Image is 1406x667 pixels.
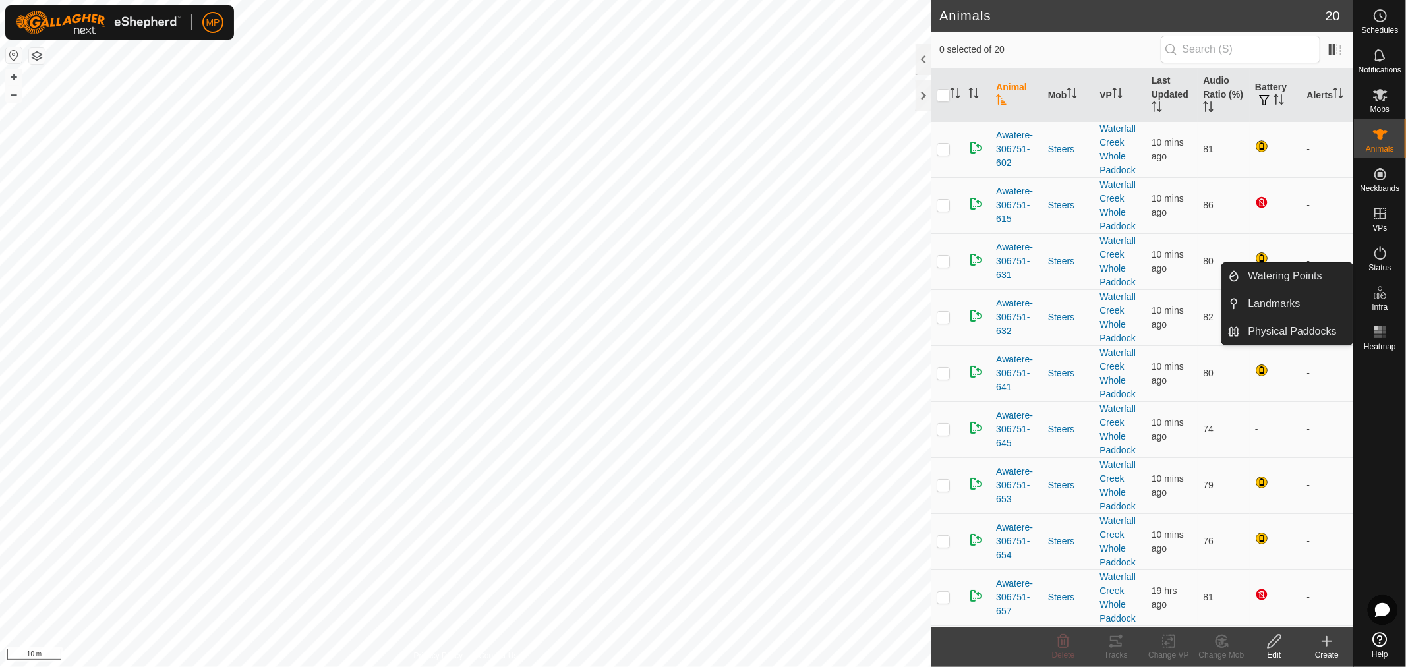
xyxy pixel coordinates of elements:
span: 19 Aug 2025, 11:58 pm [1152,585,1177,610]
th: VP [1094,69,1146,122]
img: returning on [968,252,984,268]
div: Steers [1048,254,1090,268]
span: Awatere-306751-602 [996,129,1038,170]
span: Schedules [1361,26,1398,34]
span: Neckbands [1360,185,1399,192]
span: MP [206,16,220,30]
span: 79 [1203,480,1214,490]
div: Steers [1048,310,1090,324]
a: Waterfall Creek Whole Paddock [1099,459,1136,511]
div: Steers [1048,142,1090,156]
span: 20 Aug 2025, 7:03 pm [1152,529,1184,554]
img: returning on [968,532,984,548]
span: Awatere-306751-631 [996,241,1038,282]
span: Awatere-306751-654 [996,521,1038,562]
span: Heatmap [1364,343,1396,351]
a: Waterfall Creek Whole Paddock [1099,179,1136,231]
span: Notifications [1359,66,1401,74]
td: - [1301,233,1353,289]
button: Map Layers [29,48,45,64]
li: Landmarks [1222,291,1353,317]
img: returning on [968,364,984,380]
span: 80 [1203,256,1214,266]
span: 20 Aug 2025, 7:03 pm [1152,249,1184,274]
span: Awatere-306751-641 [996,353,1038,394]
div: Change Mob [1195,649,1248,661]
img: returning on [968,476,984,492]
span: 20 [1326,6,1340,26]
span: Awatere-306751-632 [996,297,1038,338]
td: - [1301,345,1353,401]
img: returning on [968,588,984,604]
div: Edit [1248,649,1301,661]
p-sorticon: Activate to sort [1112,90,1123,100]
span: Awatere-306751-615 [996,185,1038,226]
span: 76 [1203,536,1214,546]
span: Help [1372,651,1388,658]
th: Battery [1250,69,1302,122]
td: - [1301,513,1353,569]
p-sorticon: Activate to sort [1067,90,1077,100]
th: Alerts [1301,69,1353,122]
th: Animal [991,69,1043,122]
th: Last Updated [1146,69,1198,122]
p-sorticon: Activate to sort [1333,90,1343,100]
p-sorticon: Activate to sort [968,90,979,100]
li: Physical Paddocks [1222,318,1353,345]
div: Steers [1048,198,1090,212]
a: Waterfall Creek Whole Paddock [1099,571,1136,623]
p-sorticon: Activate to sort [1152,103,1162,114]
h2: Animals [939,8,1326,24]
div: Steers [1048,478,1090,492]
span: Watering Points [1248,268,1322,284]
a: Physical Paddocks [1241,318,1353,345]
button: Reset Map [6,47,22,63]
a: Landmarks [1241,291,1353,317]
span: 81 [1203,144,1214,154]
button: – [6,86,22,102]
a: Contact Us [479,650,517,662]
span: Awatere-306751-653 [996,465,1038,506]
a: Help [1354,627,1406,664]
th: Audio Ratio (%) [1198,69,1250,122]
span: 20 Aug 2025, 7:03 pm [1152,193,1184,217]
span: VPs [1372,224,1387,232]
p-sorticon: Activate to sort [950,90,960,100]
span: 20 Aug 2025, 7:03 pm [1152,305,1184,330]
span: Status [1368,264,1391,272]
span: 81 [1203,592,1214,602]
td: - [1301,569,1353,625]
span: Landmarks [1248,296,1301,312]
div: Steers [1048,422,1090,436]
span: Physical Paddocks [1248,324,1337,339]
span: 82 [1203,312,1214,322]
a: Waterfall Creek Whole Paddock [1099,515,1136,567]
th: Mob [1043,69,1095,122]
span: 20 Aug 2025, 7:03 pm [1152,473,1184,498]
span: Awatere-306751-645 [996,409,1038,450]
td: - [1301,177,1353,233]
span: 20 Aug 2025, 7:03 pm [1152,361,1184,386]
span: Awatere-306751-657 [996,577,1038,618]
span: 0 selected of 20 [939,43,1161,57]
li: Watering Points [1222,263,1353,289]
a: Waterfall Creek Whole Paddock [1099,347,1136,399]
div: Steers [1048,591,1090,604]
span: Infra [1372,303,1388,311]
a: Waterfall Creek Whole Paddock [1099,291,1136,343]
p-sorticon: Activate to sort [996,96,1007,107]
span: Animals [1366,145,1394,153]
a: Waterfall Creek Whole Paddock [1099,235,1136,287]
td: - [1301,457,1353,513]
a: Privacy Policy [414,650,463,662]
img: Gallagher Logo [16,11,181,34]
td: - [1301,401,1353,457]
button: + [6,69,22,85]
span: 20 Aug 2025, 7:03 pm [1152,137,1184,161]
div: Tracks [1090,649,1142,661]
span: Delete [1052,651,1075,660]
span: 20 Aug 2025, 7:03 pm [1152,417,1184,442]
td: - [1250,401,1302,457]
a: Waterfall Creek Whole Paddock [1099,123,1136,175]
td: - [1301,121,1353,177]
